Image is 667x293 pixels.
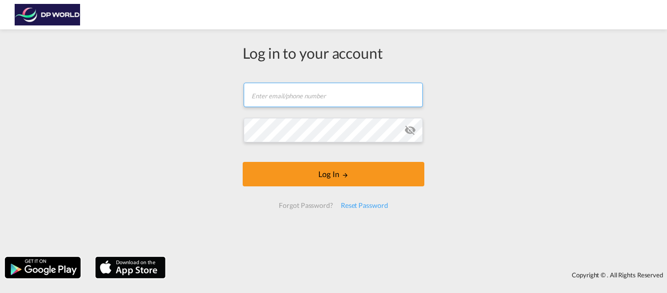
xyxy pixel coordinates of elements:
[243,43,424,63] div: Log in to your account
[337,197,392,214] div: Reset Password
[15,4,81,26] img: c08ca190194411f088ed0f3ba295208c.png
[275,197,336,214] div: Forgot Password?
[4,256,82,279] img: google.png
[170,267,667,283] div: Copyright © . All Rights Reserved
[94,256,167,279] img: apple.png
[404,124,416,136] md-icon: icon-eye-off
[244,83,423,107] input: Enter email/phone number
[243,162,424,186] button: LOGIN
